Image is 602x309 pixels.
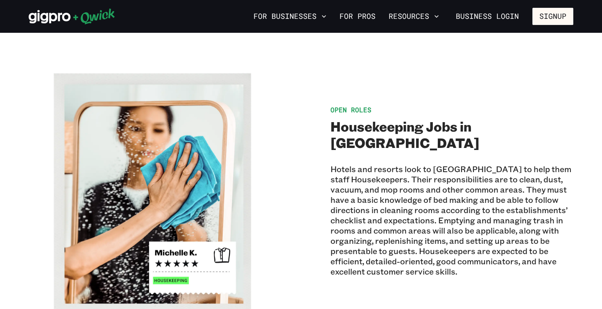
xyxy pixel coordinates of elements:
[532,8,573,25] button: Signup
[250,9,330,23] button: For Businesses
[336,9,379,23] a: For Pros
[385,9,442,23] button: Resources
[449,8,526,25] a: Business Login
[330,118,573,151] h2: Housekeeping Jobs in [GEOGRAPHIC_DATA]
[330,164,573,277] p: Hotels and resorts look to [GEOGRAPHIC_DATA] to help them staff Housekeepers. Their responsibilit...
[330,105,371,114] span: Open Roles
